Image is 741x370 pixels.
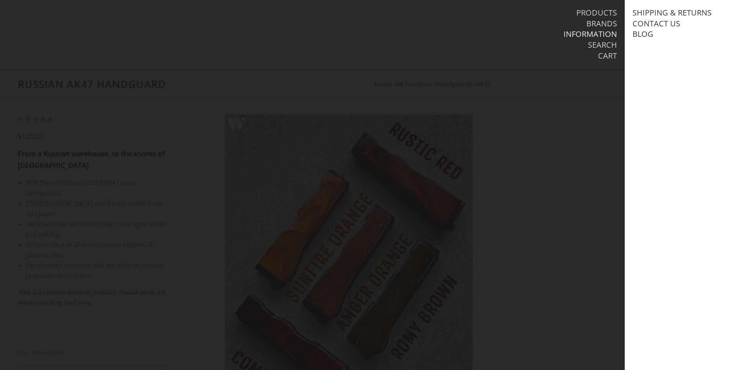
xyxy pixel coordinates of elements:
[576,8,617,18] a: Products
[586,19,617,29] a: Brands
[564,29,617,39] a: Information
[598,51,617,61] a: Cart
[632,29,653,39] a: Blog
[632,8,712,18] a: Shipping & Returns
[632,19,680,29] a: Contact Us
[588,40,617,50] a: Search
